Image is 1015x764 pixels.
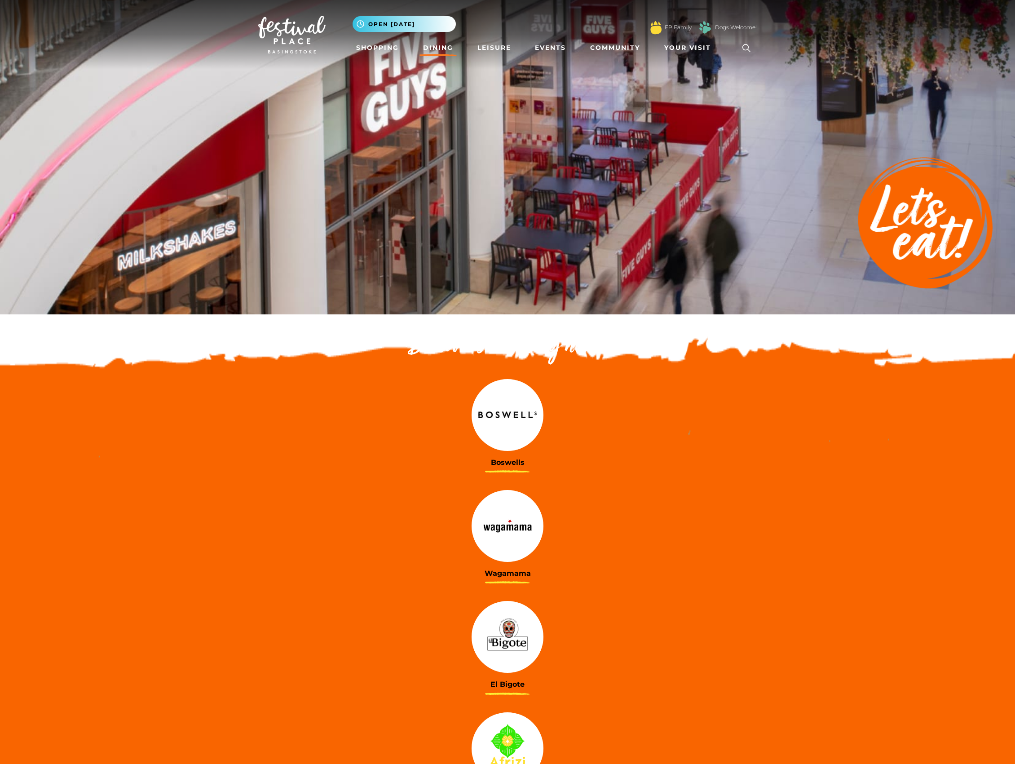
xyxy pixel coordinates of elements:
[368,20,415,28] span: Open [DATE]
[258,680,757,689] h3: El Bigote
[353,40,402,56] a: Shopping
[665,23,692,31] a: FP Family
[258,490,757,578] a: Wagamama
[661,40,719,56] a: Your Visit
[258,16,326,53] img: Festival Place Logo
[531,40,569,56] a: Events
[258,332,757,361] h2: Discover something new...
[715,23,757,31] a: Dogs Welcome!
[474,40,515,56] a: Leisure
[258,569,757,578] h3: Wagamama
[258,601,757,689] a: El Bigote
[258,458,757,467] h3: Boswells
[587,40,644,56] a: Community
[258,379,757,467] a: Boswells
[419,40,457,56] a: Dining
[353,16,456,32] button: Open [DATE]
[664,43,711,53] span: Your Visit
